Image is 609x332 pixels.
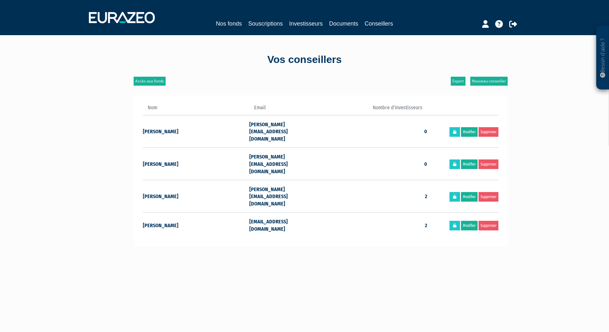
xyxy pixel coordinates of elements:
td: 2 [320,212,427,237]
a: Supprimer [479,159,498,169]
a: Modifier [461,221,478,230]
a: Supprimer [479,127,498,137]
a: Supprimer [479,221,498,230]
a: Accès aux fonds [134,77,166,86]
td: [PERSON_NAME] [143,212,250,237]
a: Conseillers [365,19,393,29]
td: [PERSON_NAME] [143,115,250,148]
td: 0 [320,115,427,148]
a: Documents [329,19,358,28]
p: Besoin d'aide ? [599,29,606,87]
a: Export [451,77,465,86]
a: Modifier [461,159,478,169]
td: 2 [320,180,427,212]
th: Nom [143,104,250,115]
td: 0 [320,148,427,180]
a: Nouveau conseiller [470,77,508,86]
img: 1732889491-logotype_eurazeo_blanc_rvb.png [89,12,155,23]
th: Email [249,104,320,115]
a: Réinitialiser le mot de passe [449,192,460,202]
div: Vos conseillers [122,52,487,67]
a: Supprimer [479,192,498,202]
a: Nos fonds [216,19,242,28]
td: [PERSON_NAME][EMAIL_ADDRESS][DOMAIN_NAME] [249,180,320,212]
a: Réinitialiser le mot de passe [449,221,460,230]
td: [PERSON_NAME] [143,180,250,212]
a: Modifier [461,192,478,202]
a: Modifier [461,127,478,137]
td: [PERSON_NAME][EMAIL_ADDRESS][DOMAIN_NAME] [249,115,320,148]
td: [PERSON_NAME] [143,148,250,180]
th: Nombre d'investisseurs [320,104,427,115]
a: Investisseurs [289,19,323,28]
a: Souscriptions [248,19,283,28]
a: Réinitialiser le mot de passe [449,127,460,137]
td: [PERSON_NAME][EMAIL_ADDRESS][DOMAIN_NAME] [249,148,320,180]
a: Réinitialiser le mot de passe [449,159,460,169]
td: [EMAIL_ADDRESS][DOMAIN_NAME] [249,212,320,237]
